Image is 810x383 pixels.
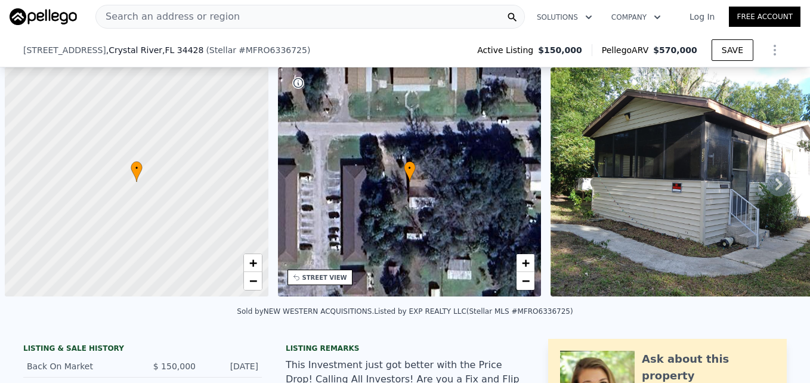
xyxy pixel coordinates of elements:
div: [DATE] [205,360,258,372]
div: Listed by EXP REALTY LLC (Stellar MLS #MFRO6336725) [374,307,573,316]
div: Listing remarks [286,344,524,353]
span: Search an address or region [96,10,240,24]
button: Company [602,7,670,28]
span: , Crystal River [106,44,204,56]
button: Show Options [763,38,787,62]
div: Sold by NEW WESTERN ACQUISITIONS . [237,307,374,316]
a: Log In [675,11,729,23]
a: Zoom out [517,272,534,290]
button: Solutions [527,7,602,28]
span: Active Listing [477,44,538,56]
div: LISTING & SALE HISTORY [23,344,262,356]
span: + [522,255,530,270]
span: $ 150,000 [153,362,196,371]
a: Zoom in [517,254,534,272]
span: − [522,273,530,288]
span: # MFRO6336725 [239,45,307,55]
button: SAVE [712,39,753,61]
span: , FL 34428 [162,45,203,55]
span: − [249,273,256,288]
div: • [131,161,143,182]
span: • [131,163,143,174]
span: $150,000 [538,44,582,56]
div: Back On Market [27,360,133,372]
span: Pellego ARV [602,44,654,56]
div: ( ) [206,44,310,56]
a: Zoom out [244,272,262,290]
div: • [404,161,416,182]
a: Free Account [729,7,800,27]
span: $570,000 [653,45,697,55]
span: Stellar [209,45,236,55]
a: Zoom in [244,254,262,272]
img: Pellego [10,8,77,25]
span: [STREET_ADDRESS] [23,44,106,56]
span: • [404,163,416,174]
div: STREET VIEW [302,273,347,282]
span: + [249,255,256,270]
